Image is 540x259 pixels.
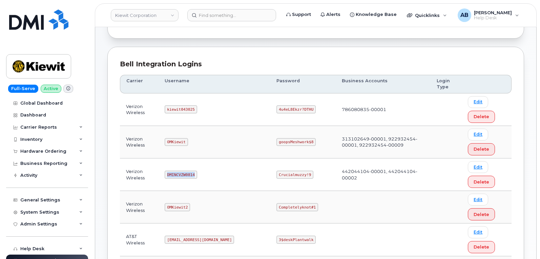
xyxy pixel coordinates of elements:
[336,93,431,126] td: 786080835-00001
[159,75,270,93] th: Username
[345,8,401,21] a: Knowledge Base
[111,9,179,21] a: Kiewit Corporation
[468,111,495,123] button: Delete
[165,203,190,211] code: OMKiewit2
[336,126,431,158] td: 313102649-00001, 922932454-00001, 922932454-00009
[276,203,318,211] code: Completelyknot#1
[120,59,512,69] div: Bell Integration Logins
[120,223,159,256] td: AT&T Wireless
[270,75,336,93] th: Password
[336,75,431,93] th: Business Accounts
[165,236,234,244] code: [EMAIL_ADDRESS][DOMAIN_NAME]
[165,105,197,113] code: kiewit043025
[282,8,316,21] a: Support
[292,11,311,18] span: Support
[431,75,462,93] th: Login Type
[474,179,489,185] span: Delete
[460,11,469,19] span: AB
[415,13,440,18] span: Quicklinks
[316,8,345,21] a: Alerts
[356,11,397,18] span: Knowledge Base
[474,113,489,120] span: Delete
[326,11,340,18] span: Alerts
[474,15,512,21] span: Help Desk
[120,75,159,93] th: Carrier
[468,226,488,238] a: Edit
[468,194,488,206] a: Edit
[468,129,488,141] a: Edit
[474,10,512,15] span: [PERSON_NAME]
[468,176,495,188] button: Delete
[165,138,188,146] code: OMKiewit
[336,158,431,191] td: 442044104-00001, 442044104-00002
[453,8,524,22] div: Adam Bake
[165,171,197,179] code: DMINCVZW0814
[474,244,489,250] span: Delete
[474,146,489,152] span: Delete
[468,96,488,108] a: Edit
[276,236,316,244] code: 3$deskPlantwalk
[120,158,159,191] td: Verizon Wireless
[468,161,488,173] a: Edit
[276,171,313,179] code: Crucialmuzzy!9
[276,138,316,146] code: goopsMeshwork$8
[511,230,535,254] iframe: Messenger Launcher
[276,105,316,113] code: 4u4eL8Ekzr?DTHU
[402,8,452,22] div: Quicklinks
[120,126,159,158] td: Verizon Wireless
[187,9,276,21] input: Find something...
[120,93,159,126] td: Verizon Wireless
[468,143,495,155] button: Delete
[120,191,159,223] td: Verizon Wireless
[468,241,495,253] button: Delete
[468,208,495,220] button: Delete
[474,211,489,218] span: Delete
